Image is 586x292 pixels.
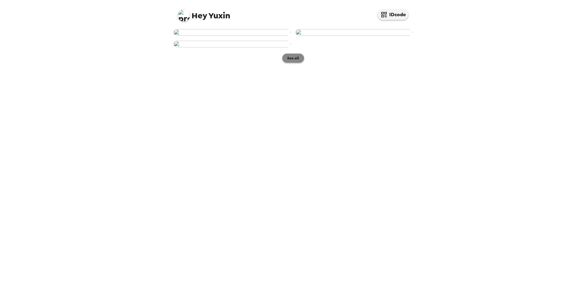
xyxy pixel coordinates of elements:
span: Yuxin [178,6,230,20]
img: user-277907 [173,29,291,36]
span: Hey [192,10,207,21]
button: IDcode [378,9,408,20]
img: user-277840 [173,41,291,47]
img: profile pic [178,9,190,21]
button: See all [282,54,304,63]
img: user-277868 [295,29,413,36]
